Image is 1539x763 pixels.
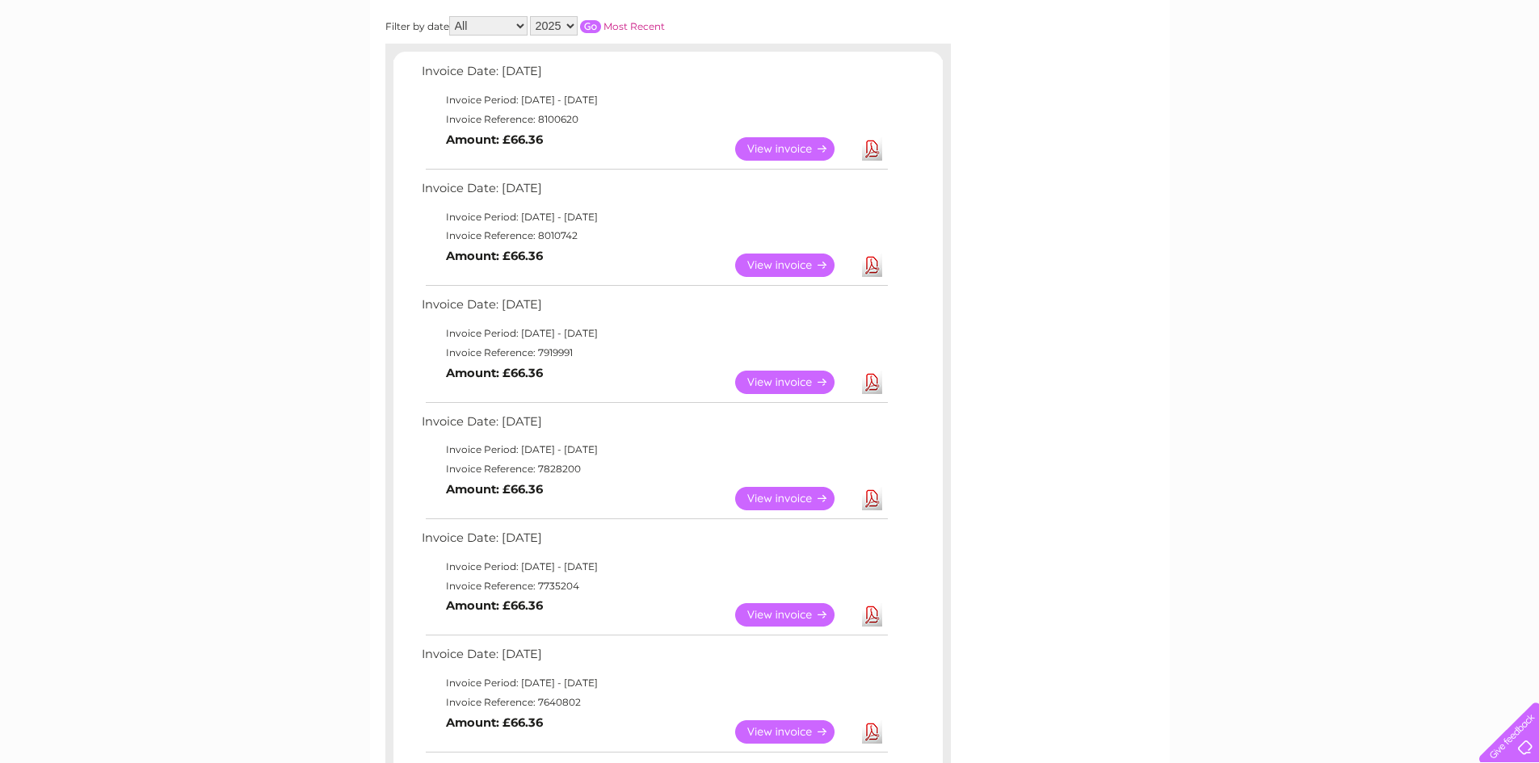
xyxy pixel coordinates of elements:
[1234,8,1346,28] a: 0333 014 3131
[446,482,543,497] b: Amount: £66.36
[54,42,137,91] img: logo.png
[735,254,854,277] a: View
[446,715,543,730] b: Amount: £66.36
[735,371,854,394] a: View
[446,249,543,263] b: Amount: £66.36
[862,603,882,627] a: Download
[418,557,890,576] td: Invoice Period: [DATE] - [DATE]
[418,644,890,673] td: Invoice Date: [DATE]
[862,254,882,277] a: Download
[418,693,890,712] td: Invoice Reference: 7640802
[1398,69,1422,81] a: Blog
[418,208,890,227] td: Invoice Period: [DATE] - [DATE]
[418,61,890,90] td: Invoice Date: [DATE]
[418,324,890,343] td: Invoice Period: [DATE] - [DATE]
[418,527,890,557] td: Invoice Date: [DATE]
[735,720,854,744] a: View
[735,487,854,510] a: View
[735,137,854,161] a: View
[418,90,890,110] td: Invoice Period: [DATE] - [DATE]
[735,603,854,627] a: View
[862,487,882,510] a: Download
[446,366,543,380] b: Amount: £66.36
[418,343,890,363] td: Invoice Reference: 7919991
[418,411,890,441] td: Invoice Date: [DATE]
[446,132,543,147] b: Amount: £66.36
[862,371,882,394] a: Download
[1255,69,1285,81] a: Water
[418,294,890,324] td: Invoice Date: [DATE]
[446,598,543,613] b: Amount: £66.36
[418,178,890,208] td: Invoice Date: [DATE]
[385,16,809,36] div: Filter by date
[603,20,665,32] a: Most Recent
[418,459,890,479] td: Invoice Reference: 7828200
[1295,69,1331,81] a: Energy
[1340,69,1389,81] a: Telecoms
[862,137,882,161] a: Download
[418,110,890,129] td: Invoice Reference: 8100620
[418,673,890,693] td: Invoice Period: [DATE] - [DATE]
[418,440,890,459] td: Invoice Period: [DATE] - [DATE]
[1432,69,1471,81] a: Contact
[389,9,1152,78] div: Clear Business is a trading name of Verastar Limited (registered in [GEOGRAPHIC_DATA] No. 3667643...
[418,226,890,245] td: Invoice Reference: 8010742
[1486,69,1524,81] a: Log out
[418,576,890,596] td: Invoice Reference: 7735204
[862,720,882,744] a: Download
